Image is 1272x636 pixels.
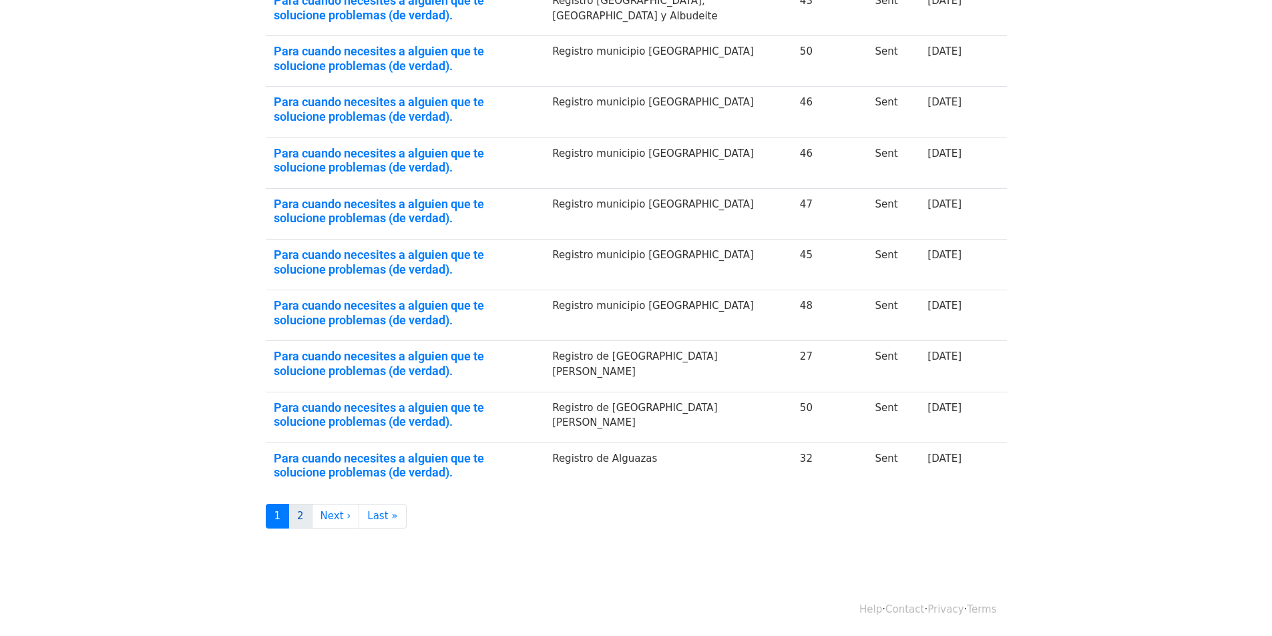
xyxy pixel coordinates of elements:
[867,36,919,87] td: Sent
[792,137,867,188] td: 46
[792,188,867,239] td: 47
[274,95,537,123] a: Para cuando necesites a alguien que te solucione problemas (de verdad).
[544,137,792,188] td: Registro municipio [GEOGRAPHIC_DATA]
[1205,572,1272,636] iframe: Chat Widget
[544,240,792,290] td: Registro municipio [GEOGRAPHIC_DATA]
[544,36,792,87] td: Registro municipio [GEOGRAPHIC_DATA]
[927,147,962,160] a: [DATE]
[792,341,867,392] td: 27
[867,392,919,442] td: Sent
[867,290,919,341] td: Sent
[967,603,996,615] a: Terms
[927,96,962,108] a: [DATE]
[792,240,867,290] td: 45
[288,504,312,529] a: 2
[927,300,962,312] a: [DATE]
[274,349,537,378] a: Para cuando necesites a alguien que te solucione problemas (de verdad).
[927,198,962,210] a: [DATE]
[544,87,792,137] td: Registro municipio [GEOGRAPHIC_DATA]
[867,341,919,392] td: Sent
[867,137,919,188] td: Sent
[792,87,867,137] td: 46
[927,350,962,362] a: [DATE]
[927,603,964,615] a: Privacy
[859,603,882,615] a: Help
[274,44,537,73] a: Para cuando necesites a alguien que te solucione problemas (de verdad).
[274,197,537,226] a: Para cuando necesites a alguien que te solucione problemas (de verdad).
[792,36,867,87] td: 50
[927,402,962,414] a: [DATE]
[792,442,867,493] td: 32
[274,400,537,429] a: Para cuando necesites a alguien que te solucione problemas (de verdad).
[867,87,919,137] td: Sent
[274,298,537,327] a: Para cuando necesites a alguien que te solucione problemas (de verdad).
[792,392,867,442] td: 50
[885,603,924,615] a: Contact
[792,290,867,341] td: 48
[544,442,792,493] td: Registro de Alguazas
[867,442,919,493] td: Sent
[867,188,919,239] td: Sent
[359,504,406,529] a: Last »
[927,249,962,261] a: [DATE]
[312,504,360,529] a: Next ›
[544,188,792,239] td: Registro municipio [GEOGRAPHIC_DATA]
[274,146,537,175] a: Para cuando necesites a alguien que te solucione problemas (de verdad).
[927,452,962,464] a: [DATE]
[867,240,919,290] td: Sent
[544,341,792,392] td: Registro de [GEOGRAPHIC_DATA][PERSON_NAME]
[927,45,962,57] a: [DATE]
[266,504,290,529] a: 1
[1205,572,1272,636] div: Widget de chat
[274,451,537,480] a: Para cuando necesites a alguien que te solucione problemas (de verdad).
[544,290,792,341] td: Registro municipio [GEOGRAPHIC_DATA]
[544,392,792,442] td: Registro de [GEOGRAPHIC_DATA][PERSON_NAME]
[274,248,537,276] a: Para cuando necesites a alguien que te solucione problemas (de verdad).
